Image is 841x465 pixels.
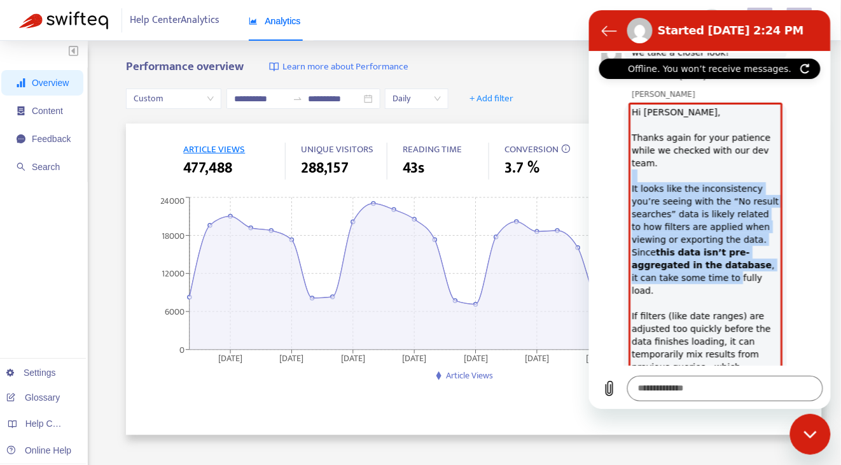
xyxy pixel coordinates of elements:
span: Feedback [32,134,71,144]
span: Help Center Analytics [130,8,220,32]
tspan: [DATE] [403,350,427,365]
button: + Add filter [460,89,523,109]
a: Online Help [6,445,71,455]
a: Settings [6,368,56,378]
strong: this data isn’t pre-aggregated in the database [43,237,183,260]
span: search [17,162,25,171]
tspan: [DATE] [525,350,550,365]
a: Glossary [6,392,60,403]
span: READING TIME [403,141,462,157]
tspan: 18000 [162,228,184,243]
iframe: Button to launch messaging window, 3 unread messages [790,414,831,455]
span: area-chart [249,17,258,25]
span: Learn more about Performance [282,60,408,75]
span: 288,157 [301,157,349,180]
tspan: [DATE] [464,350,488,365]
span: Analytics [249,16,301,26]
img: Swifteq [19,11,108,29]
img: image-link [269,62,279,72]
tspan: [DATE] [587,350,611,365]
tspan: 6000 [165,304,184,319]
span: Custom [134,89,214,108]
a: Learn more about Performance [269,60,408,75]
iframe: Messaging window [589,10,831,409]
span: Help Centers [25,418,78,429]
span: message [17,134,25,143]
span: CONVERSION [504,141,559,157]
tspan: [DATE] [342,350,366,365]
span: signal [17,78,25,87]
span: Content [32,106,63,116]
span: Article Views [446,368,493,383]
tspan: [DATE] [219,350,243,365]
span: swap-right [293,94,303,104]
span: 3.7 % [504,157,539,180]
span: + Add filter [469,91,513,106]
span: ARTICLE VIEWS [183,141,245,157]
button: Upload file [8,366,33,391]
span: Daily [393,89,441,108]
span: Overview [32,78,69,88]
tspan: [DATE] [280,350,304,365]
tspan: 0 [179,342,184,357]
span: UNIQUE VISITORS [301,141,373,157]
tspan: 24000 [160,194,184,208]
span: Search [32,162,60,172]
span: 477,488 [183,157,232,180]
span: container [17,106,25,115]
span: to [293,94,303,104]
b: Performance overview [126,57,244,76]
tspan: 12000 [162,266,184,281]
span: 43s [403,157,424,180]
